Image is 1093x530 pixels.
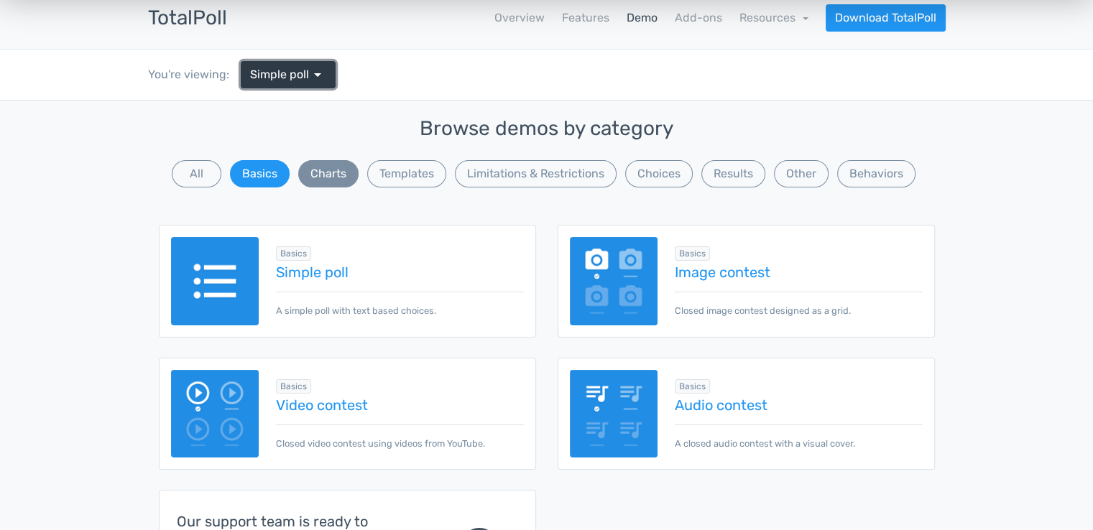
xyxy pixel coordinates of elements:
[786,378,877,414] button: Back to vote
[367,160,446,187] button: Templates
[276,379,311,394] span: Browse all in Basics
[625,160,693,187] button: Choices
[244,340,261,346] div: 1.95%
[570,237,658,325] img: image-poll.png
[774,160,829,187] button: Other
[701,160,765,187] button: Results
[309,66,326,83] span: arrow_drop_down
[226,129,868,146] span: Green
[148,66,241,83] div: You're viewing:
[226,315,868,332] span: Purple
[675,379,710,394] span: Browse all in Basics
[675,424,922,450] p: A closed audio contest with a visual cover.
[826,4,946,32] a: Download TotalPoll
[276,397,523,413] a: Video contest
[226,67,868,84] span: Blue
[627,9,658,27] a: Demo
[250,66,309,83] span: Simple poll
[675,9,722,27] a: Add-ons
[172,160,221,187] button: All
[159,118,935,140] h3: Browse demos by category
[230,160,290,187] button: Basics
[675,292,922,317] p: Closed image contest designed as a grid.
[298,160,359,187] button: Charts
[739,11,808,24] a: Resources
[675,246,710,261] span: Browse all in Basics
[148,7,227,29] h3: TotalPoll
[171,237,259,325] img: text-poll.png
[837,160,916,187] button: Behaviors
[216,29,877,46] p: What's your favorite color?
[570,370,658,458] img: audio-poll.png
[780,92,803,98] div: 85.46%
[675,264,922,280] a: Image contest
[276,424,523,450] p: Closed video contest using videos from YouTube.
[171,370,259,458] img: video-poll.png
[247,278,265,284] div: 2.38%
[226,252,868,269] span: Red
[279,154,295,160] div: 7.29%
[276,292,523,317] p: A simple poll with text based choices.
[455,160,617,187] button: Limitations & Restrictions
[494,9,545,27] a: Overview
[562,9,609,27] a: Features
[276,246,311,261] span: Browse all in Basics
[241,61,336,88] a: Simple poll arrow_drop_down
[251,215,268,222] div: 2.92%
[226,190,868,208] span: Orange
[276,264,523,280] a: Simple poll
[675,397,922,413] a: Audio contest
